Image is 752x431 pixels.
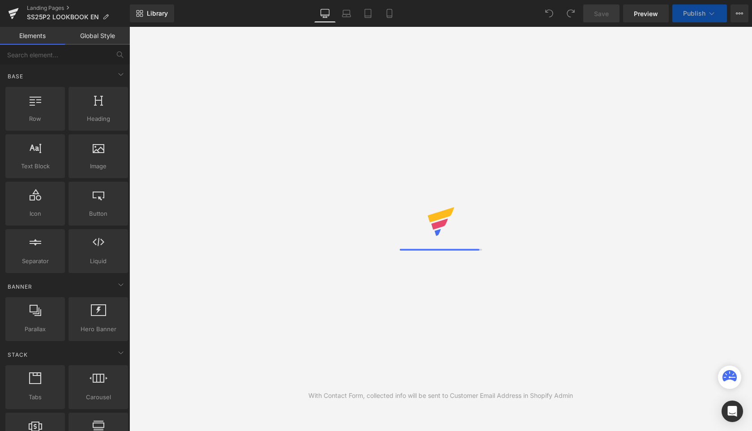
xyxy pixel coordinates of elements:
a: Desktop [314,4,336,22]
span: Image [71,162,125,171]
span: Liquid [71,256,125,266]
span: Parallax [8,324,62,334]
div: Open Intercom Messenger [722,401,743,422]
span: Tabs [8,393,62,402]
span: Heading [71,114,125,124]
span: Stack [7,350,29,359]
a: Landing Pages [27,4,130,12]
a: Laptop [336,4,357,22]
span: Carousel [71,393,125,402]
a: Mobile [379,4,400,22]
a: New Library [130,4,174,22]
span: Text Block [8,162,62,171]
div: With Contact Form, collected info will be sent to Customer Email Address in Shopify Admin [308,391,573,401]
span: Separator [8,256,62,266]
span: Publish [683,10,705,17]
span: Hero Banner [71,324,125,334]
span: Icon [8,209,62,218]
button: Undo [540,4,558,22]
span: SS25P2 LOOKBOOK EN [27,13,99,21]
a: Global Style [65,27,130,45]
span: Save [594,9,609,18]
span: Button [71,209,125,218]
a: Preview [623,4,669,22]
span: Banner [7,282,33,291]
span: Row [8,114,62,124]
button: Redo [562,4,580,22]
span: Base [7,72,24,81]
span: Library [147,9,168,17]
span: Preview [634,9,658,18]
button: More [731,4,748,22]
button: Publish [672,4,727,22]
a: Tablet [357,4,379,22]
